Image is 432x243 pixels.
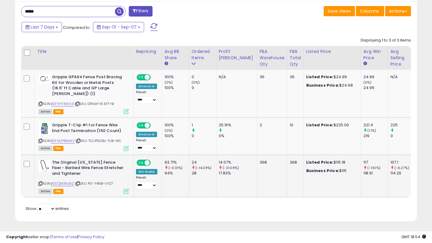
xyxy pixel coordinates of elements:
[192,160,216,165] div: 24
[306,48,358,55] div: Listed Price
[53,189,63,194] span: FBA
[51,101,74,106] a: B0FNYF8W33
[31,24,54,30] span: Last 7 Days
[363,74,388,80] div: 24.99
[150,75,159,80] span: OFF
[390,74,410,80] div: N/A
[306,122,356,128] div: $225.00
[129,6,152,17] button: Filters
[363,122,388,128] div: 221.4
[39,122,129,150] div: ASIN:
[363,85,388,91] div: 24.99
[363,80,372,85] small: (0%)
[78,234,104,240] a: Privacy Policy
[37,48,131,55] div: Title
[52,74,125,98] b: Gripple GPAK4 Fence Post Bracing Kit for Wooden or Metal Posts (16.5' ft Cable and GP Large [PERS...
[363,133,388,139] div: 219
[102,24,137,30] span: Sep-01 - Sep-07
[367,165,381,170] small: (-1.61%)
[306,159,334,165] b: Listed Price:
[51,181,74,186] a: B0DQM3NJ8Z
[260,160,282,165] div: 368
[394,165,409,170] small: (-6.27%)
[168,165,183,170] small: (-0.31%)
[306,122,334,128] b: Listed Price:
[360,8,379,14] span: Columns
[390,48,412,67] div: Avg Selling Price
[75,101,114,106] span: | SKU: GPAK4-16.5FT-1B
[306,168,356,174] div: $115
[385,6,411,16] button: Actions
[136,169,157,174] div: Win BuyBox
[363,48,385,61] div: Avg Win Price
[52,160,125,178] b: The Original [US_STATE] Fence Fixer - Barbed Wire Fence Stretcher and Tightener
[306,160,356,165] div: $115.18
[26,206,69,211] span: Show: entries
[76,138,121,143] span: | SKU: TCLIP150BL-TUB-INC
[290,74,299,80] div: 36
[192,74,216,80] div: 0
[306,74,356,80] div: $24.99
[150,160,159,165] span: OFF
[53,109,63,114] span: FBA
[306,83,356,88] div: $24.98
[196,165,211,170] small: (-14.29%)
[136,132,157,137] div: Amazon AI
[219,160,257,165] div: 14.07%
[136,138,157,152] div: Preset:
[22,22,62,32] button: Last 7 Days
[165,122,189,128] div: 100%
[260,74,282,80] div: 36
[165,128,173,133] small: (0%)
[165,133,189,139] div: 100%
[165,74,189,80] div: 100%
[39,189,52,194] span: All listings currently available for purchase on Amazon
[137,123,145,128] span: ON
[192,133,216,139] div: 0
[219,74,252,80] div: N/A
[137,160,145,165] span: ON
[165,85,189,91] div: 100%
[219,122,257,128] div: 25.16%
[165,171,189,176] div: 94%
[39,109,52,114] span: All listings currently available for purchase on Amazon
[39,74,129,113] div: ASIN:
[136,90,157,104] div: Preset:
[390,160,415,165] div: 107.1
[63,25,91,30] span: Compared to:
[390,122,415,128] div: 225
[260,48,285,67] div: FBA Warehouse Qty
[361,38,411,43] div: Displaying 1 to 3 of 3 items
[290,122,299,128] div: 10
[39,160,129,193] div: ASIN:
[306,168,339,174] b: Business Price:
[219,133,257,139] div: 0%
[192,171,216,176] div: 28
[136,84,157,89] div: Amazon AI
[306,74,334,80] b: Listed Price:
[165,61,168,66] small: Avg BB Share.
[52,122,125,135] b: Gripple T-Clip #1 for Fence Wire End Post Termination (150 Count)
[290,160,299,165] div: 368
[260,122,282,128] div: 2
[390,171,415,176] div: 114.26
[136,176,157,189] div: Preset:
[306,82,339,88] b: Business Price:
[401,234,426,240] span: 2025-09-15 18:54 GMT
[136,48,159,55] div: Repricing
[219,171,257,176] div: 17.83%
[6,234,104,240] div: seller snap | |
[219,48,255,61] div: Profit [PERSON_NAME]
[165,80,173,85] small: (0%)
[363,160,388,165] div: 117
[324,6,355,16] button: Save View
[165,48,187,61] div: Avg BB Share
[39,160,51,172] img: 31gC4yet79L._SL40_.jpg
[192,48,214,61] div: Ordered Items
[51,138,75,143] a: B0FMZPBWM2
[223,165,239,170] small: (-21.09%)
[53,146,63,151] span: FBA
[367,128,376,133] small: (1.1%)
[51,234,77,240] a: Terms of Use
[75,181,113,186] span: | SKU: P0-Y4N8-VV27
